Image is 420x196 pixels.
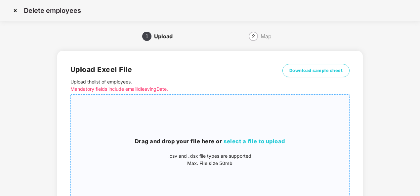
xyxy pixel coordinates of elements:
[70,64,280,75] h2: Upload Excel File
[252,34,255,39] span: 2
[224,138,285,145] span: select a file to upload
[24,7,81,15] p: Delete employees
[282,64,350,77] button: Download sample sheet
[289,67,343,74] span: Download sample sheet
[70,85,280,93] p: Mandatory fields include emailId leavingDate.
[10,5,21,16] img: svg+xml;base64,PHN2ZyBpZD0iQ3Jvc3MtMzJ4MzIiIHhtbG5zPSJodHRwOi8vd3d3LnczLm9yZy8yMDAwL3N2ZyIgd2lkdG...
[145,34,148,39] span: 1
[70,78,280,93] p: Upload the list of employees .
[71,160,349,167] p: Max. File size 50mb
[71,137,349,146] h3: Drag and drop your file here or
[154,31,178,42] div: Upload
[71,152,349,160] p: .csv and .xlsx file types are supported
[261,31,272,42] div: Map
